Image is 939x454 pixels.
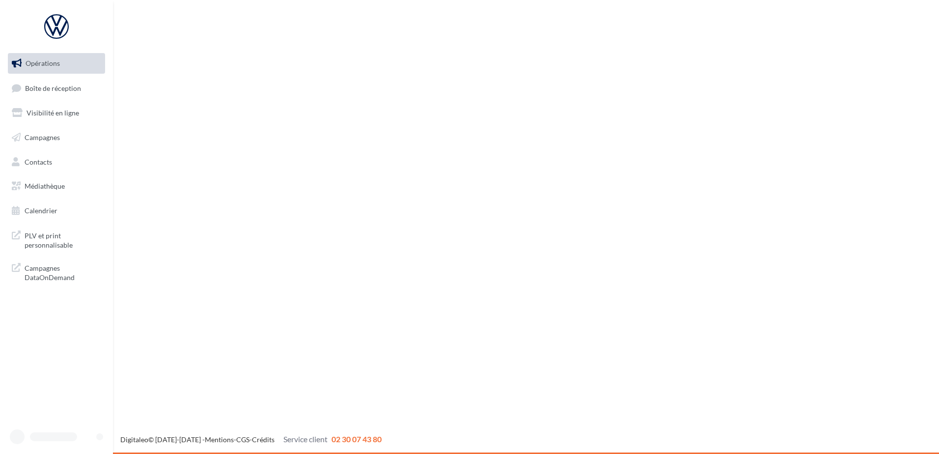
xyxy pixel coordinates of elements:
span: Campagnes DataOnDemand [25,261,101,283]
span: Campagnes [25,133,60,142]
a: Médiathèque [6,176,107,197]
span: PLV et print personnalisable [25,229,101,250]
span: © [DATE]-[DATE] - - - [120,435,382,444]
a: Boîte de réception [6,78,107,99]
a: Digitaleo [120,435,148,444]
span: 02 30 07 43 80 [331,434,382,444]
a: Campagnes DataOnDemand [6,257,107,286]
span: Calendrier [25,206,57,215]
a: Campagnes [6,127,107,148]
span: Service client [283,434,328,444]
a: Mentions [205,435,234,444]
span: Boîte de réception [25,84,81,92]
a: PLV et print personnalisable [6,225,107,254]
a: Calendrier [6,200,107,221]
a: CGS [236,435,249,444]
span: Opérations [26,59,60,67]
a: Opérations [6,53,107,74]
a: Crédits [252,435,275,444]
span: Visibilité en ligne [27,109,79,117]
span: Médiathèque [25,182,65,190]
a: Contacts [6,152,107,172]
a: Visibilité en ligne [6,103,107,123]
span: Contacts [25,157,52,166]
